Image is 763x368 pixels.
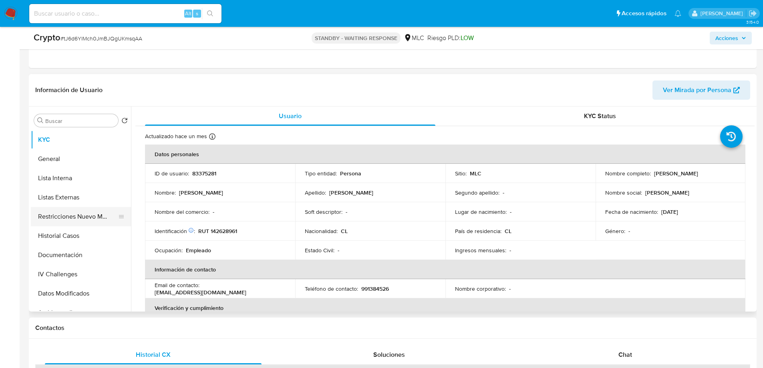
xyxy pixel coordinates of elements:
[60,34,142,42] span: # tJ6d6YlMch0JmBJQgUKmsqAA
[503,189,504,196] p: -
[346,208,347,215] p: -
[701,10,746,17] p: nicolas.tyrkiel@mercadolibre.com
[404,34,424,42] div: MLC
[35,324,750,332] h1: Contactos
[305,208,342,215] p: Soft descriptor :
[198,227,237,235] p: RUT 142628961
[213,208,214,215] p: -
[155,170,189,177] p: ID de usuario :
[31,188,131,207] button: Listas Externas
[31,245,131,265] button: Documentación
[196,10,198,17] span: s
[155,289,246,296] p: [EMAIL_ADDRESS][DOMAIN_NAME]
[121,117,128,126] button: Volver al orden por defecto
[341,227,348,235] p: CL
[509,285,511,292] p: -
[361,285,389,292] p: 991384526
[710,32,752,44] button: Acciones
[155,247,183,254] p: Ocupación :
[628,227,630,235] p: -
[674,10,681,17] a: Notificaciones
[373,350,405,359] span: Soluciones
[652,80,750,100] button: Ver Mirada por Persona
[31,303,131,322] button: Archivos adjuntos
[305,170,337,177] p: Tipo entidad :
[605,189,642,196] p: Nombre social :
[746,19,759,25] span: 3.154.0
[155,282,199,289] p: Email de contacto :
[155,189,176,196] p: Nombre :
[715,32,738,44] span: Acciones
[202,8,218,19] button: search-icon
[605,208,658,215] p: Fecha de nacimiento :
[654,170,698,177] p: [PERSON_NAME]
[31,149,131,169] button: General
[31,265,131,284] button: IV Challenges
[645,189,689,196] p: [PERSON_NAME]
[145,145,745,164] th: Datos personales
[29,8,221,19] input: Buscar usuario o caso...
[186,247,211,254] p: Empleado
[35,86,103,94] h1: Información de Usuario
[179,189,223,196] p: [PERSON_NAME]
[155,208,209,215] p: Nombre del comercio :
[31,284,131,303] button: Datos Modificados
[136,350,171,359] span: Historial CX
[663,80,731,100] span: Ver Mirada por Persona
[470,170,481,177] p: MLC
[155,227,195,235] p: Identificación :
[455,189,499,196] p: Segundo apellido :
[45,117,115,125] input: Buscar
[461,33,474,42] span: LOW
[31,130,131,149] button: KYC
[618,350,632,359] span: Chat
[305,247,334,254] p: Estado Civil :
[305,189,326,196] p: Apellido :
[605,170,651,177] p: Nombre completo :
[145,133,207,140] p: Actualizado hace un mes
[305,227,338,235] p: Nacionalidad :
[455,208,507,215] p: Lugar de nacimiento :
[31,226,131,245] button: Historial Casos
[145,298,745,318] th: Verificación y cumplimiento
[505,227,511,235] p: CL
[279,111,302,121] span: Usuario
[340,170,361,177] p: Persona
[455,247,506,254] p: Ingresos mensuales :
[455,227,501,235] p: País de residencia :
[749,9,757,18] a: Salir
[455,285,506,292] p: Nombre corporativo :
[185,10,191,17] span: Alt
[31,207,125,226] button: Restricciones Nuevo Mundo
[329,189,373,196] p: [PERSON_NAME]
[584,111,616,121] span: KYC Status
[622,9,666,18] span: Accesos rápidos
[37,117,44,124] button: Buscar
[145,260,745,279] th: Información de contacto
[34,31,60,44] b: Crypto
[312,32,401,44] p: STANDBY - WAITING RESPONSE
[427,34,474,42] span: Riesgo PLD:
[338,247,339,254] p: -
[510,208,511,215] p: -
[31,169,131,188] button: Lista Interna
[192,170,216,177] p: 83375281
[455,170,467,177] p: Sitio :
[661,208,678,215] p: [DATE]
[605,227,625,235] p: Género :
[305,285,358,292] p: Teléfono de contacto :
[509,247,511,254] p: -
